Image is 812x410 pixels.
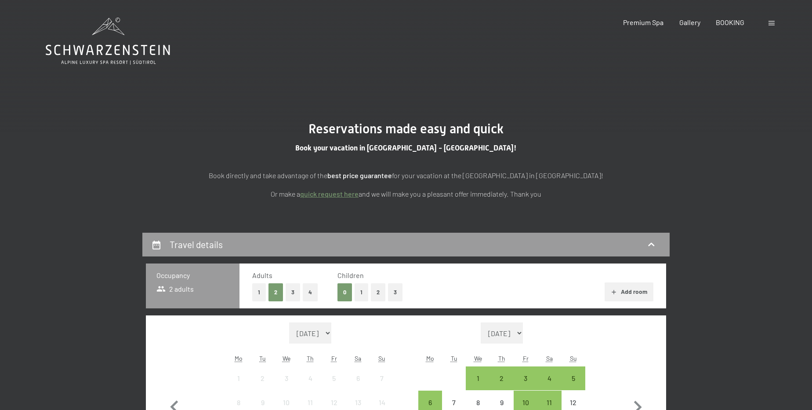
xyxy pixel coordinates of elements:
span: Book your vacation in [GEOGRAPHIC_DATA] - [GEOGRAPHIC_DATA]! [295,143,517,152]
div: 4 [299,375,321,397]
div: Arrival not possible [298,366,322,390]
div: Thu Sep 04 2025 [298,366,322,390]
div: 1 [228,375,250,397]
div: Sat Oct 04 2025 [537,366,561,390]
div: Arrival not possible [227,366,250,390]
div: Sun Oct 05 2025 [562,366,585,390]
div: Arrival possible [562,366,585,390]
abbr: Thursday [307,355,314,362]
a: BOOKING [716,18,744,26]
abbr: Wednesday [474,355,482,362]
div: Arrival not possible [250,366,274,390]
div: Tue Sep 02 2025 [250,366,274,390]
button: 1 [355,283,368,301]
div: Wed Sep 03 2025 [275,366,298,390]
div: 5 [323,375,345,397]
div: Fri Oct 03 2025 [514,366,537,390]
a: Premium Spa [623,18,663,26]
abbr: Saturday [355,355,361,362]
div: 2 [251,375,273,397]
abbr: Monday [235,355,243,362]
abbr: Friday [331,355,337,362]
div: Arrival not possible [322,366,346,390]
button: 1 [252,283,266,301]
div: Arrival not possible [346,366,370,390]
abbr: Tuesday [259,355,266,362]
span: 2 adults [156,284,194,294]
div: 1 [467,375,489,397]
button: 2 [371,283,385,301]
div: Arrival not possible [275,366,298,390]
div: Mon Sep 01 2025 [227,366,250,390]
a: Gallery [679,18,700,26]
button: Add room [605,282,653,302]
abbr: Wednesday [283,355,290,362]
abbr: Tuesday [451,355,457,362]
div: Arrival possible [490,366,514,390]
p: Or make a and we will make you a pleasant offer immediately. Thank you [186,188,626,200]
div: 5 [562,375,584,397]
abbr: Saturday [546,355,553,362]
abbr: Thursday [498,355,505,362]
div: Thu Oct 02 2025 [490,366,514,390]
div: 7 [371,375,393,397]
h2: Travel details [170,239,223,250]
div: Sat Sep 06 2025 [346,366,370,390]
div: Arrival possible [466,366,489,390]
a: quick request here [300,190,359,198]
div: Arrival not possible [370,366,394,390]
div: Wed Oct 01 2025 [466,366,489,390]
div: Arrival possible [537,366,561,390]
div: 3 [275,375,297,397]
div: Sun Sep 07 2025 [370,366,394,390]
h3: Occupancy [156,271,229,280]
abbr: Sunday [378,355,385,362]
button: 3 [286,283,300,301]
div: Fri Sep 05 2025 [322,366,346,390]
div: 4 [538,375,560,397]
abbr: Monday [426,355,434,362]
strong: best price guarantee [327,171,392,179]
button: 2 [268,283,283,301]
span: Children [337,271,364,279]
div: 2 [491,375,513,397]
abbr: Sunday [570,355,577,362]
p: Book directly and take advantage of the for your vacation at the [GEOGRAPHIC_DATA] in [GEOGRAPHIC... [186,170,626,181]
div: 3 [515,375,536,397]
span: Adults [252,271,272,279]
button: 0 [337,283,352,301]
button: 3 [388,283,402,301]
div: Arrival possible [514,366,537,390]
abbr: Friday [523,355,529,362]
span: Reservations made easy and quick [308,121,504,136]
div: 6 [347,375,369,397]
button: 4 [303,283,318,301]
